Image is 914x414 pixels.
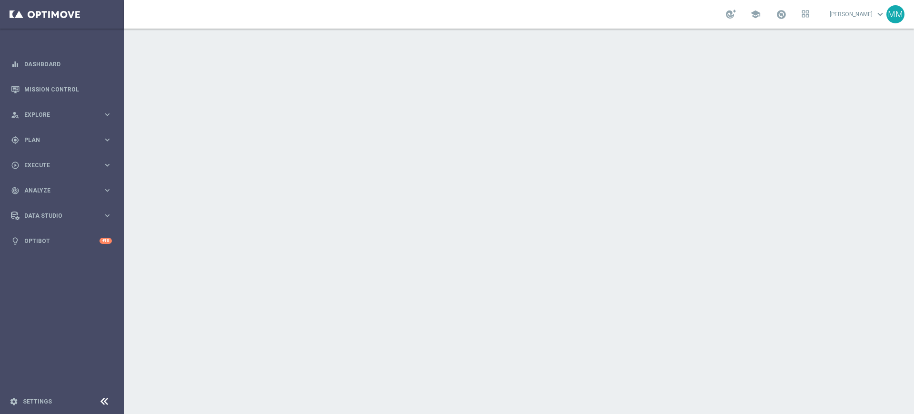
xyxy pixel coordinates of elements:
[10,136,112,144] button: gps_fixed Plan keyboard_arrow_right
[103,135,112,144] i: keyboard_arrow_right
[11,212,103,220] div: Data Studio
[11,228,112,253] div: Optibot
[11,186,20,195] i: track_changes
[10,187,112,194] button: track_changes Analyze keyboard_arrow_right
[10,111,112,119] button: person_search Explore keyboard_arrow_right
[10,61,112,68] button: equalizer Dashboard
[11,136,103,144] div: Plan
[886,5,904,23] div: MM
[875,9,885,20] span: keyboard_arrow_down
[24,162,103,168] span: Execute
[103,211,112,220] i: keyboard_arrow_right
[103,110,112,119] i: keyboard_arrow_right
[11,51,112,77] div: Dashboard
[11,161,20,170] i: play_circle_outline
[10,86,112,93] button: Mission Control
[24,213,103,219] span: Data Studio
[11,237,20,245] i: lightbulb
[99,238,112,244] div: +10
[24,228,99,253] a: Optibot
[10,162,112,169] button: play_circle_outline Execute keyboard_arrow_right
[11,60,20,69] i: equalizer
[24,137,103,143] span: Plan
[11,77,112,102] div: Mission Control
[23,399,52,404] a: Settings
[103,186,112,195] i: keyboard_arrow_right
[24,77,112,102] a: Mission Control
[103,161,112,170] i: keyboard_arrow_right
[11,186,103,195] div: Analyze
[10,237,112,245] button: lightbulb Optibot +10
[10,397,18,406] i: settings
[11,111,20,119] i: person_search
[10,212,112,220] button: Data Studio keyboard_arrow_right
[11,111,103,119] div: Explore
[24,112,103,118] span: Explore
[829,7,886,21] a: [PERSON_NAME]keyboard_arrow_down
[24,188,103,193] span: Analyze
[11,161,103,170] div: Execute
[24,51,112,77] a: Dashboard
[11,136,20,144] i: gps_fixed
[750,9,761,20] span: school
